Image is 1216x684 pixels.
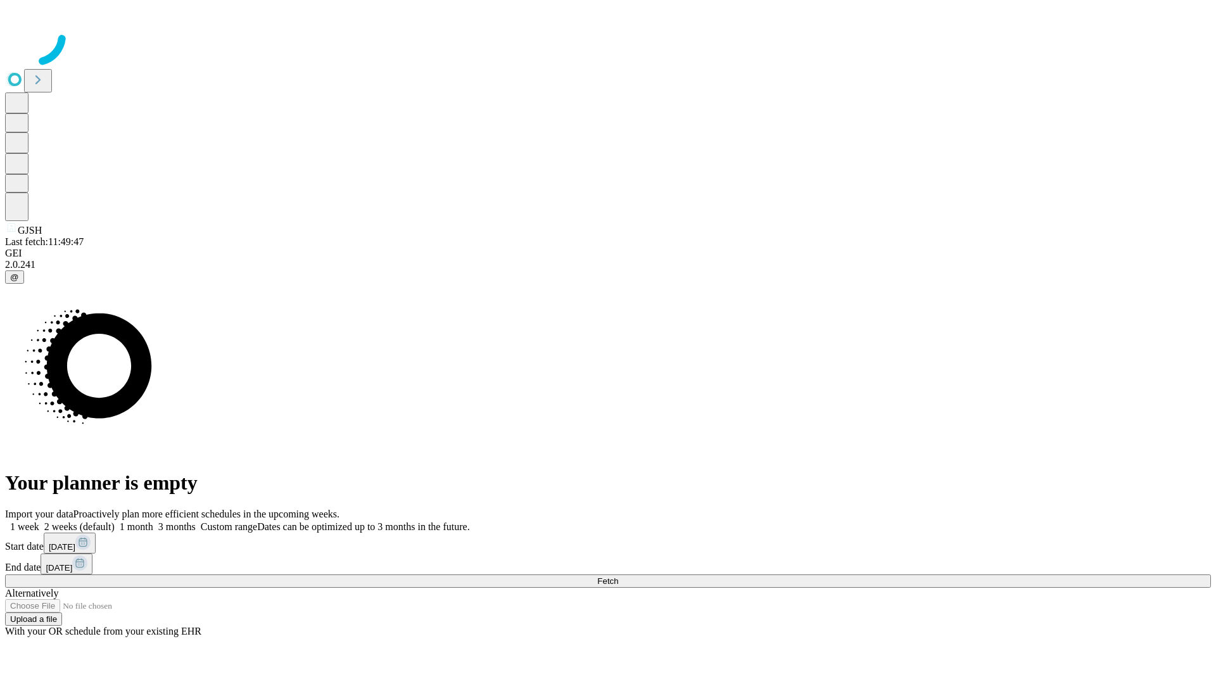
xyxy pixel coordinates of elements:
[5,509,73,519] span: Import your data
[158,521,196,532] span: 3 months
[5,626,201,636] span: With your OR schedule from your existing EHR
[5,588,58,598] span: Alternatively
[5,471,1211,495] h1: Your planner is empty
[5,574,1211,588] button: Fetch
[73,509,339,519] span: Proactively plan more efficient schedules in the upcoming weeks.
[46,563,72,573] span: [DATE]
[10,521,39,532] span: 1 week
[5,554,1211,574] div: End date
[257,521,469,532] span: Dates can be optimized up to 3 months in the future.
[5,248,1211,259] div: GEI
[41,554,92,574] button: [DATE]
[18,225,42,236] span: GJSH
[44,521,115,532] span: 2 weeks (default)
[5,612,62,626] button: Upload a file
[120,521,153,532] span: 1 month
[597,576,618,586] span: Fetch
[5,259,1211,270] div: 2.0.241
[5,533,1211,554] div: Start date
[10,272,19,282] span: @
[5,270,24,284] button: @
[5,236,84,247] span: Last fetch: 11:49:47
[49,542,75,552] span: [DATE]
[44,533,96,554] button: [DATE]
[201,521,257,532] span: Custom range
